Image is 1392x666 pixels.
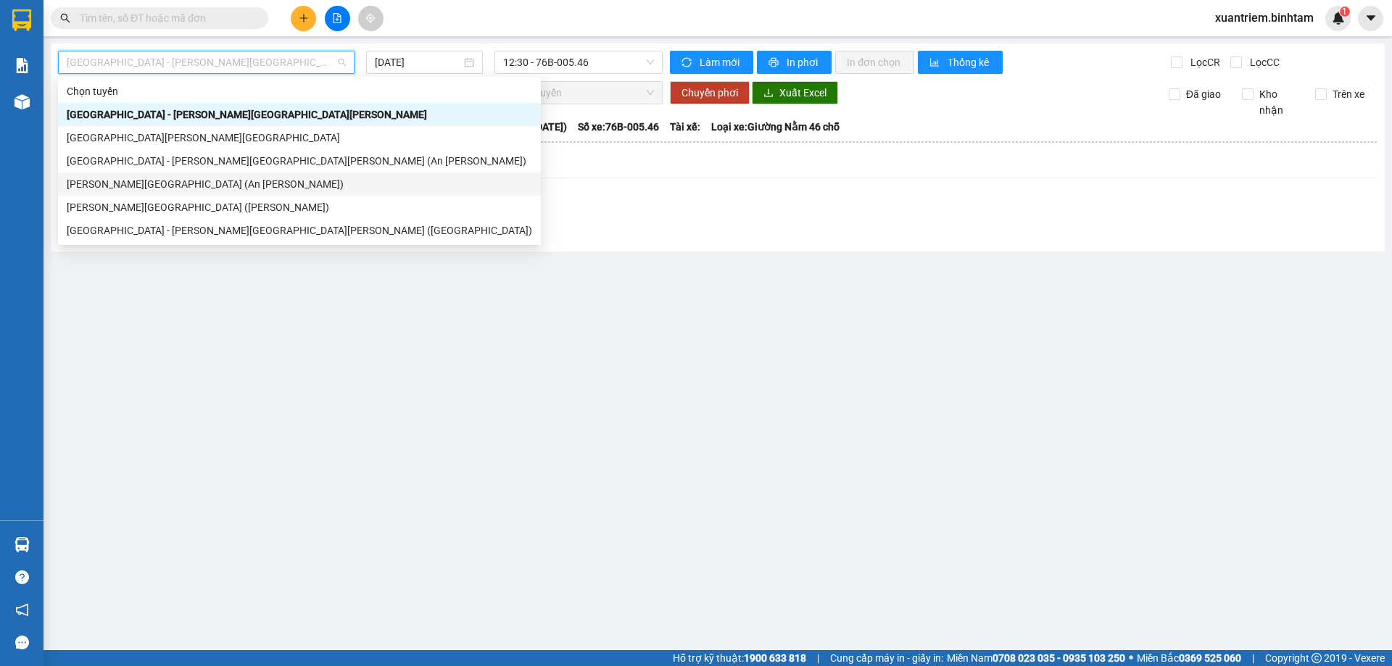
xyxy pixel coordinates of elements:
[1129,655,1133,661] span: ⚪️
[80,10,251,26] input: Tìm tên, số ĐT hoặc mã đơn
[670,119,700,135] span: Tài xế:
[375,54,461,70] input: 14/09/2025
[58,196,541,219] div: Quảng Ngãi - Sài Gòn (Vạn Phúc)
[711,119,840,135] span: Loại xe: Giường Nằm 46 chỗ
[830,650,943,666] span: Cung cấp máy in - giấy in:
[58,219,541,242] div: Sài Gòn - Quảng Ngãi (Vạn Phúc)
[947,650,1125,666] span: Miền Nam
[835,51,914,74] button: In đơn chọn
[1252,650,1254,666] span: |
[1358,6,1383,31] button: caret-down
[929,57,942,69] span: bar-chart
[358,6,384,31] button: aim
[15,603,29,617] span: notification
[1180,86,1227,102] span: Đã giao
[1312,653,1322,663] span: copyright
[67,107,532,122] div: [GEOGRAPHIC_DATA] - [PERSON_NAME][GEOGRAPHIC_DATA][PERSON_NAME]
[1185,54,1222,70] span: Lọc CR
[15,570,29,584] span: question-circle
[67,176,532,192] div: [PERSON_NAME][GEOGRAPHIC_DATA] (An [PERSON_NAME])
[67,222,532,238] div: [GEOGRAPHIC_DATA] - [PERSON_NAME][GEOGRAPHIC_DATA][PERSON_NAME] ([GEOGRAPHIC_DATA])
[752,81,838,104] button: downloadXuất Excel
[58,103,541,126] div: Hà Nội - Quảng Ngãi
[817,650,819,666] span: |
[673,650,806,666] span: Hỗ trợ kỹ thuật:
[681,57,694,69] span: sync
[58,172,541,196] div: Quảng Ngãi - Sài Gòn (An Sương)
[1254,86,1304,118] span: Kho nhận
[1203,9,1325,27] span: xuantriem.binhtam
[1340,7,1350,17] sup: 1
[12,9,31,31] img: logo-vxr
[1364,12,1377,25] span: caret-down
[14,537,30,552] img: warehouse-icon
[14,58,30,73] img: solution-icon
[700,54,742,70] span: Làm mới
[14,94,30,109] img: warehouse-icon
[1179,652,1241,664] strong: 0369 525 060
[67,130,532,146] div: [GEOGRAPHIC_DATA][PERSON_NAME][GEOGRAPHIC_DATA]
[1332,12,1345,25] img: icon-new-feature
[299,13,309,23] span: plus
[58,149,541,172] div: Sài Gòn - Quảng Ngãi (An Sương)
[60,13,70,23] span: search
[787,54,820,70] span: In phơi
[768,57,781,69] span: printer
[670,51,753,74] button: syncLàm mới
[67,199,532,215] div: [PERSON_NAME][GEOGRAPHIC_DATA] ([PERSON_NAME])
[948,54,991,70] span: Thống kê
[1327,86,1370,102] span: Trên xe
[15,636,29,649] span: message
[578,119,659,135] span: Số xe: 76B-005.46
[744,652,806,664] strong: 1900 633 818
[670,81,750,104] button: Chuyển phơi
[993,652,1125,664] strong: 0708 023 035 - 0935 103 250
[365,13,376,23] span: aim
[918,51,1003,74] button: bar-chartThống kê
[67,83,532,99] div: Chọn tuyến
[1244,54,1282,70] span: Lọc CC
[58,126,541,149] div: Quảng Ngãi - Hà Nội
[757,51,832,74] button: printerIn phơi
[332,13,342,23] span: file-add
[67,153,532,169] div: [GEOGRAPHIC_DATA] - [PERSON_NAME][GEOGRAPHIC_DATA][PERSON_NAME] (An [PERSON_NAME])
[291,6,316,31] button: plus
[503,82,654,104] span: Chọn chuyến
[58,80,541,103] div: Chọn tuyến
[325,6,350,31] button: file-add
[503,51,654,73] span: 12:30 - 76B-005.46
[67,51,346,73] span: Hà Nội - Quảng Ngãi
[1342,7,1347,17] span: 1
[1137,650,1241,666] span: Miền Bắc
